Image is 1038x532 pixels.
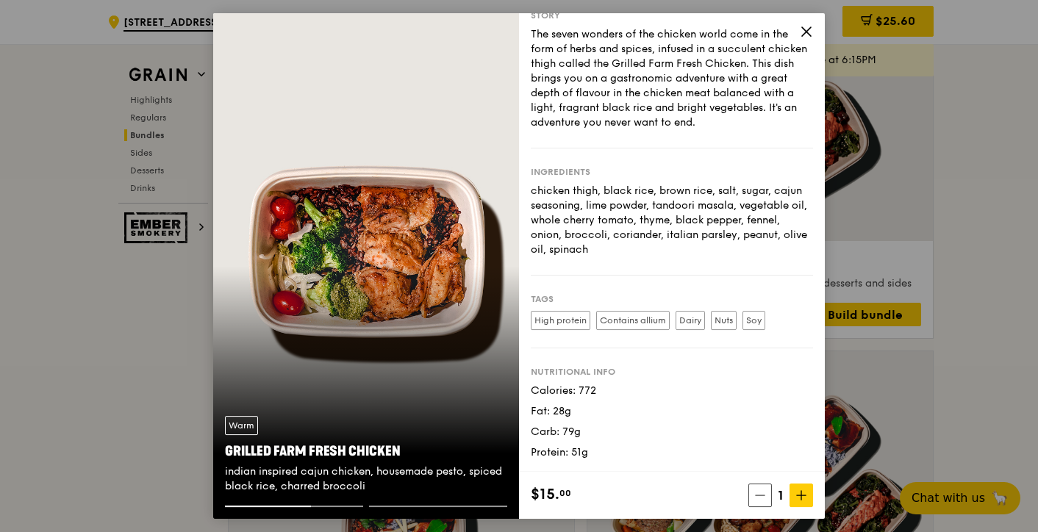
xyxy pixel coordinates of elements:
label: Soy [742,311,765,330]
label: Dairy [676,311,705,330]
label: Nuts [711,311,737,330]
div: Carb: 79g [531,425,813,439]
label: Contains allium [596,311,670,330]
div: chicken thigh, black rice, brown rice, salt, sugar, cajun seasoning, lime powder, tandoori masala... [531,184,813,257]
div: The seven wonders of the chicken world come in the form of herbs and spices, infused in a succule... [531,27,813,130]
div: Calories: 772 [531,384,813,398]
div: Tags [531,293,813,305]
span: $15. [531,484,559,506]
div: Fat: 28g [531,404,813,419]
div: Ingredients [531,166,813,178]
div: Grilled Farm Fresh Chicken [225,441,507,461]
span: 00 [559,487,571,499]
span: 1 [772,485,790,506]
div: Protein: 51g [531,445,813,460]
div: indian inspired cajun chicken, housemade pesto, spiced black rice, charred broccoli [225,464,507,494]
div: Nutritional info [531,366,813,378]
label: High protein [531,311,590,330]
div: Story [531,10,813,21]
div: Warm [225,416,258,435]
